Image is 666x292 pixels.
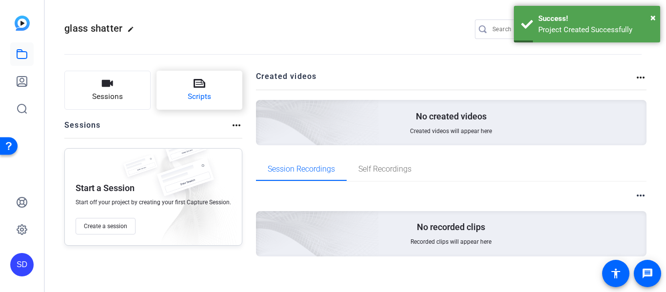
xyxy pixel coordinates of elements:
span: glass shatter [64,22,122,34]
span: Create a session [84,222,127,230]
div: Success! [538,13,653,24]
mat-icon: message [642,268,653,279]
img: fake-session.png [149,158,222,207]
button: Create a session [76,218,136,234]
p: No recorded clips [417,221,485,233]
div: Project Created Successfully [538,24,653,36]
input: Search [492,23,580,35]
span: Self Recordings [358,165,411,173]
mat-icon: accessibility [610,268,622,279]
mat-icon: more_horiz [635,190,646,201]
p: No created videos [416,111,487,122]
span: Session Recordings [268,165,335,173]
span: × [650,12,656,23]
div: SD [10,253,34,276]
img: Creted videos background [147,3,379,215]
span: Sessions [92,91,123,102]
h2: Created videos [256,71,635,90]
img: blue-gradient.svg [15,16,30,31]
mat-icon: more_horiz [231,119,242,131]
p: Start a Session [76,182,135,194]
button: Close [650,10,656,25]
span: Scripts [188,91,211,102]
img: fake-session.png [158,134,212,170]
span: Created videos will appear here [410,127,492,135]
img: fake-session.png [118,155,162,183]
mat-icon: more_horiz [635,72,646,83]
span: Recorded clips will appear here [411,238,491,246]
button: Scripts [157,71,243,110]
span: Start off your project by creating your first Capture Session. [76,198,231,206]
button: Sessions [64,71,151,110]
img: embarkstudio-empty-session.png [142,146,237,250]
mat-icon: edit [127,26,139,38]
h2: Sessions [64,119,101,138]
